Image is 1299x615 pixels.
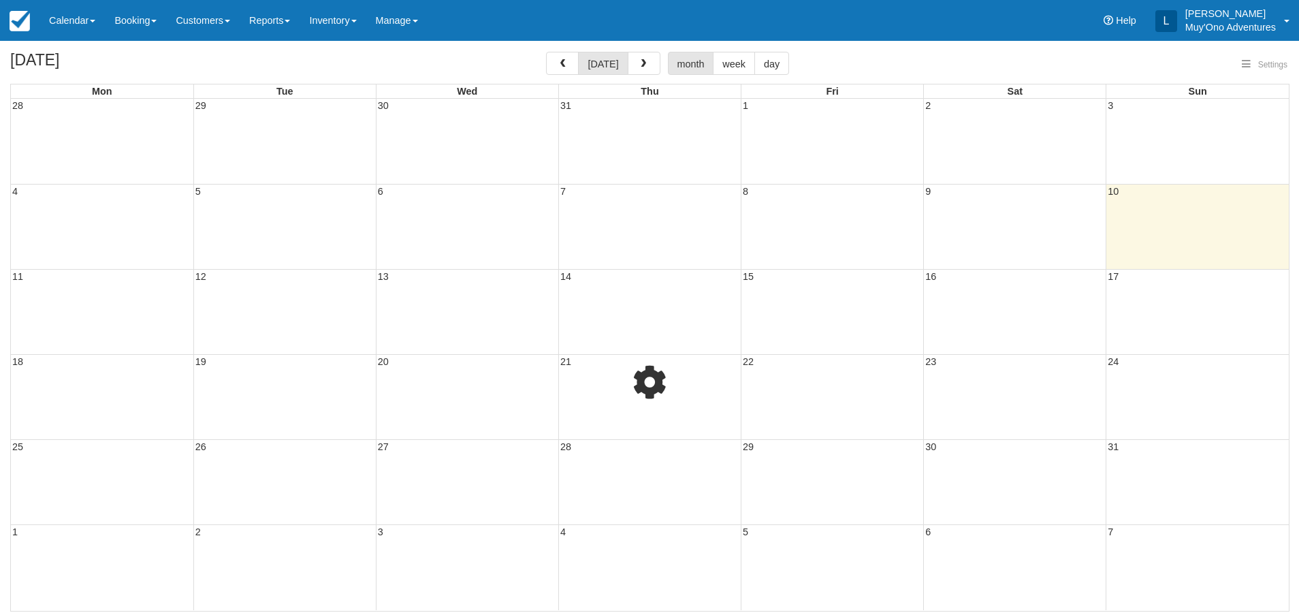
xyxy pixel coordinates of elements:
[1106,100,1114,111] span: 3
[194,441,208,452] span: 26
[11,186,19,197] span: 4
[376,441,390,452] span: 27
[276,86,293,97] span: Tue
[924,356,937,367] span: 23
[11,100,25,111] span: 28
[713,52,755,75] button: week
[741,441,755,452] span: 29
[641,86,658,97] span: Thu
[741,100,750,111] span: 1
[559,356,573,367] span: 21
[559,526,567,537] span: 4
[559,186,567,197] span: 7
[457,86,477,97] span: Wed
[376,100,390,111] span: 30
[376,526,385,537] span: 3
[668,52,714,75] button: month
[1106,271,1120,282] span: 17
[1106,356,1120,367] span: 24
[194,186,202,197] span: 5
[1104,16,1113,25] i: Help
[1258,60,1287,69] span: Settings
[924,271,937,282] span: 16
[376,271,390,282] span: 13
[11,356,25,367] span: 18
[754,52,789,75] button: day
[376,186,385,197] span: 6
[826,86,838,97] span: Fri
[1185,20,1276,34] p: Muy'Ono Adventures
[194,356,208,367] span: 19
[924,526,932,537] span: 6
[741,526,750,537] span: 5
[194,271,208,282] span: 12
[741,186,750,197] span: 8
[924,441,937,452] span: 30
[559,100,573,111] span: 31
[10,11,30,31] img: checkfront-main-nav-mini-logo.png
[376,356,390,367] span: 20
[559,441,573,452] span: 28
[1008,86,1023,97] span: Sat
[11,271,25,282] span: 11
[924,186,932,197] span: 9
[924,100,932,111] span: 2
[741,356,755,367] span: 22
[1106,526,1114,537] span: 7
[1106,186,1120,197] span: 10
[1116,15,1136,26] span: Help
[11,441,25,452] span: 25
[1234,55,1296,75] button: Settings
[194,526,202,537] span: 2
[1106,441,1120,452] span: 31
[11,526,19,537] span: 1
[559,271,573,282] span: 14
[578,52,628,75] button: [DATE]
[10,52,182,77] h2: [DATE]
[92,86,112,97] span: Mon
[1189,86,1207,97] span: Sun
[1185,7,1276,20] p: [PERSON_NAME]
[194,100,208,111] span: 29
[741,271,755,282] span: 15
[1155,10,1177,32] div: L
